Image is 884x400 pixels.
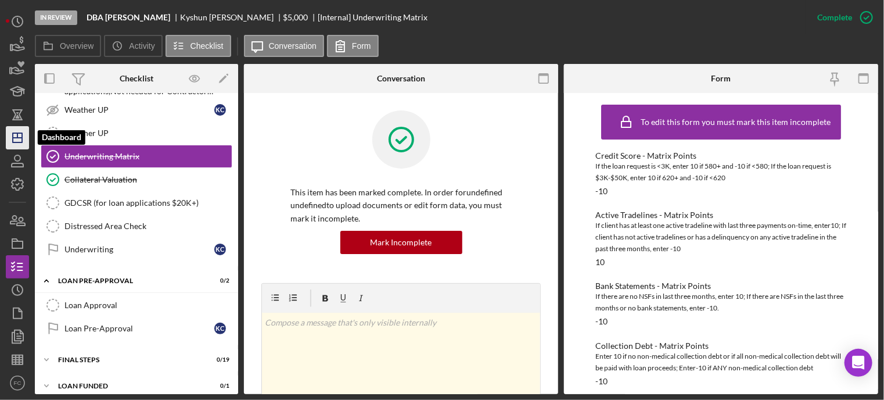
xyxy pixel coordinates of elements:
[180,13,283,22] div: Kyshun [PERSON_NAME]
[64,105,214,115] div: Weather UP
[209,356,229,363] div: 0 / 19
[806,6,878,29] button: Complete
[120,74,153,83] div: Checklist
[41,215,232,238] a: Distressed Area Check
[41,294,232,317] a: Loan Approval
[641,117,831,127] div: To edit this form you must mark this item incomplete
[595,317,608,326] div: -10
[595,187,608,196] div: -10
[41,191,232,215] a: GDCSR (for loan applications $20K+)
[269,41,317,51] label: Conversation
[64,198,232,208] div: GDCSR (for loan applications $20K+)
[371,231,432,254] div: Mark Incomplete
[214,244,226,255] div: K C
[209,383,229,390] div: 0 / 1
[64,152,232,161] div: Underwriting Matrix
[35,10,77,25] div: In Review
[64,175,232,184] div: Collateral Valuation
[58,356,200,363] div: FINAL STEPS
[41,168,232,191] a: Collateral Valuation
[41,145,232,168] a: Underwriting Matrix
[595,377,608,386] div: -10
[377,74,425,83] div: Conversation
[58,383,200,390] div: LOAN FUNDED
[209,277,229,284] div: 0 / 2
[595,351,847,374] div: Enter 10 if no non-medical collection debt or if all non-medical collection debt will be paid wit...
[64,222,232,231] div: Distressed Area Check
[283,12,308,22] span: $5,000
[214,323,226,334] div: K C
[817,6,852,29] div: Complete
[711,74,731,83] div: Form
[14,380,21,387] text: FC
[845,349,872,377] div: Open Intercom Messenger
[318,13,427,22] div: [Internal] Underwriting Matrix
[60,41,94,51] label: Overview
[41,122,232,145] a: Weather UP
[64,128,232,138] div: Weather UP
[58,277,200,284] div: LOAN PRE-APPROVAL
[340,231,462,254] button: Mark Incomplete
[595,291,847,314] div: If there are no NSFs in last three months, enter 10; If there are NSFs in the last three months o...
[290,186,512,225] p: This item has been marked complete. In order for undefined undefined to upload documents or edit ...
[595,210,847,220] div: Active Tradelines - Matrix Points
[41,238,232,261] a: UnderwritingKC
[595,160,847,184] div: If the loan request is <3K, enter 10 if 580+ and -10 if <580; If the loan request is $3K-$50K, en...
[595,151,847,160] div: Credit Score - Matrix Points
[595,258,605,267] div: 10
[327,35,379,57] button: Form
[6,372,29,395] button: FC
[64,324,214,333] div: Loan Pre-Approval
[41,98,232,122] a: Weather UPKC
[104,35,162,57] button: Activity
[214,104,226,116] div: K C
[166,35,231,57] button: Checklist
[191,41,224,51] label: Checklist
[129,41,154,51] label: Activity
[35,35,101,57] button: Overview
[595,220,847,255] div: If client has at least one active tradeline with last three payments on-time, enter10; If client ...
[595,281,847,291] div: Bank Statements - Matrix Points
[244,35,325,57] button: Conversation
[64,301,232,310] div: Loan Approval
[595,341,847,351] div: Collection Debt - Matrix Points
[41,317,232,340] a: Loan Pre-ApprovalKC
[64,245,214,254] div: Underwriting
[352,41,371,51] label: Form
[87,13,170,22] b: DBA [PERSON_NAME]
